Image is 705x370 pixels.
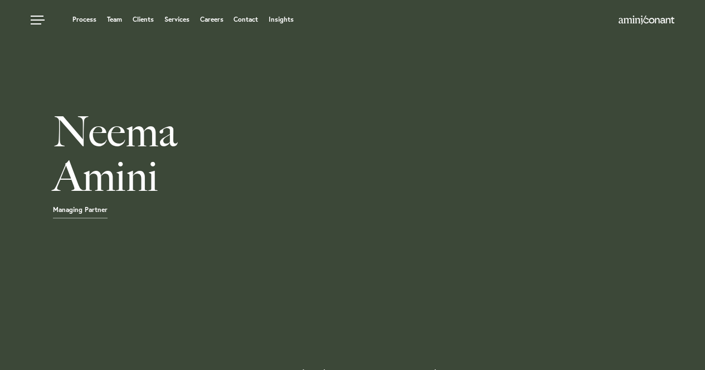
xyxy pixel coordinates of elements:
a: Contact [234,16,258,23]
a: Process [72,16,96,23]
a: Home [619,16,674,25]
a: Services [164,16,189,23]
a: Team [107,16,122,23]
a: Clients [133,16,154,23]
img: Amini & Conant [619,16,674,24]
a: Careers [200,16,223,23]
span: Managing Partner [53,206,108,219]
a: Insights [269,16,294,23]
